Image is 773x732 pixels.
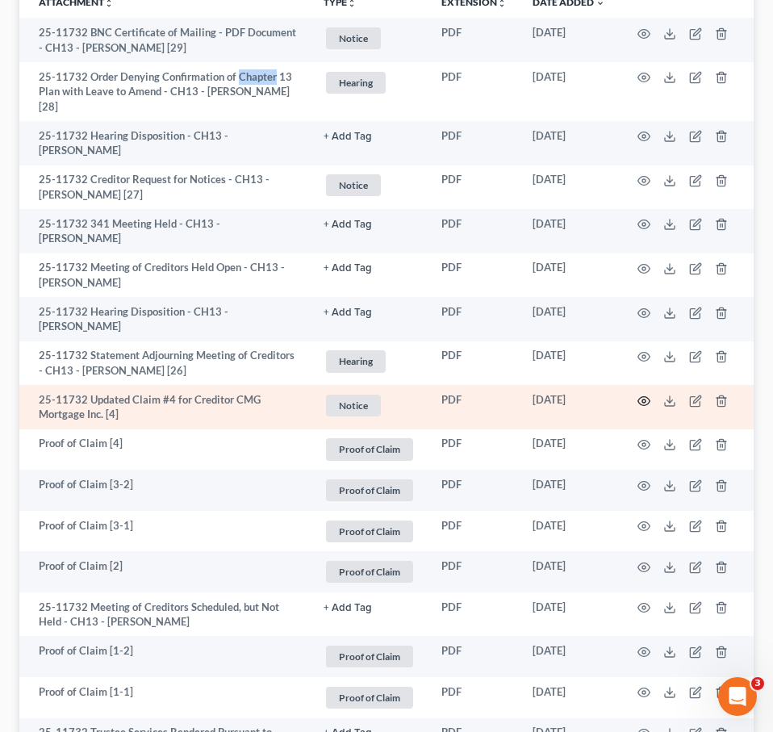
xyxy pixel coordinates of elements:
[326,646,413,667] span: Proof of Claim
[428,551,520,592] td: PDF
[520,677,618,718] td: [DATE]
[324,216,416,232] a: + Add Tag
[520,592,618,637] td: [DATE]
[19,636,311,677] td: Proof of Claim [1-2]
[19,18,311,62] td: 25-11732 BNC Certificate of Mailing - PDF Document - CH13 - [PERSON_NAME] [29]
[520,209,618,253] td: [DATE]
[520,18,618,62] td: [DATE]
[324,260,416,275] a: + Add Tag
[520,511,618,552] td: [DATE]
[324,392,416,419] a: Notice
[326,438,413,460] span: Proof of Claim
[324,220,372,230] button: + Add Tag
[520,297,618,341] td: [DATE]
[520,470,618,511] td: [DATE]
[19,592,311,637] td: 25-11732 Meeting of Creditors Scheduled, but Not Held - CH13 - [PERSON_NAME]
[751,677,764,690] span: 3
[19,341,311,386] td: 25-11732 Statement Adjourning Meeting of Creditors - CH13 - [PERSON_NAME] [26]
[428,429,520,471] td: PDF
[326,27,381,49] span: Notice
[428,165,520,210] td: PDF
[520,253,618,298] td: [DATE]
[428,62,520,121] td: PDF
[428,592,520,637] td: PDF
[19,677,311,718] td: Proof of Claim [1-1]
[324,128,416,144] a: + Add Tag
[520,121,618,165] td: [DATE]
[326,174,381,196] span: Notice
[520,385,618,429] td: [DATE]
[326,687,413,709] span: Proof of Claim
[324,603,372,613] button: + Add Tag
[324,684,416,711] a: Proof of Claim
[428,121,520,165] td: PDF
[324,304,416,320] a: + Add Tag
[520,429,618,471] td: [DATE]
[19,470,311,511] td: Proof of Claim [3-2]
[324,172,416,199] a: Notice
[520,551,618,592] td: [DATE]
[324,600,416,615] a: + Add Tag
[326,521,413,542] span: Proof of Claim
[324,436,416,462] a: Proof of Claim
[324,132,372,142] button: + Add Tag
[428,209,520,253] td: PDF
[520,165,618,210] td: [DATE]
[19,297,311,341] td: 25-11732 Hearing Disposition - CH13 - [PERSON_NAME]
[326,72,386,94] span: Hearing
[428,677,520,718] td: PDF
[19,429,311,471] td: Proof of Claim [4]
[520,636,618,677] td: [DATE]
[718,677,757,716] iframe: Intercom live chat
[324,558,416,585] a: Proof of Claim
[428,470,520,511] td: PDF
[19,209,311,253] td: 25-11732 341 Meeting Held - CH13 - [PERSON_NAME]
[428,253,520,298] td: PDF
[19,165,311,210] td: 25-11732 Creditor Request for Notices - CH13 - [PERSON_NAME] [27]
[324,69,416,96] a: Hearing
[428,297,520,341] td: PDF
[428,385,520,429] td: PDF
[324,643,416,670] a: Proof of Claim
[326,561,413,583] span: Proof of Claim
[324,25,416,52] a: Notice
[19,121,311,165] td: 25-11732 Hearing Disposition - CH13 - [PERSON_NAME]
[19,551,311,592] td: Proof of Claim [2]
[324,348,416,374] a: Hearing
[326,395,381,416] span: Notice
[520,341,618,386] td: [DATE]
[326,479,413,501] span: Proof of Claim
[428,636,520,677] td: PDF
[19,385,311,429] td: 25-11732 Updated Claim #4 for Creditor CMG Mortgage Inc. [4]
[428,18,520,62] td: PDF
[428,511,520,552] td: PDF
[19,253,311,298] td: 25-11732 Meeting of Creditors Held Open - CH13 - [PERSON_NAME]
[326,350,386,372] span: Hearing
[19,62,311,121] td: 25-11732 Order Denying Confirmation of Chapter 13 Plan with Leave to Amend - CH13 - [PERSON_NAME]...
[520,62,618,121] td: [DATE]
[324,263,372,274] button: + Add Tag
[428,341,520,386] td: PDF
[324,518,416,545] a: Proof of Claim
[324,477,416,504] a: Proof of Claim
[324,307,372,318] button: + Add Tag
[19,511,311,552] td: Proof of Claim [3-1]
